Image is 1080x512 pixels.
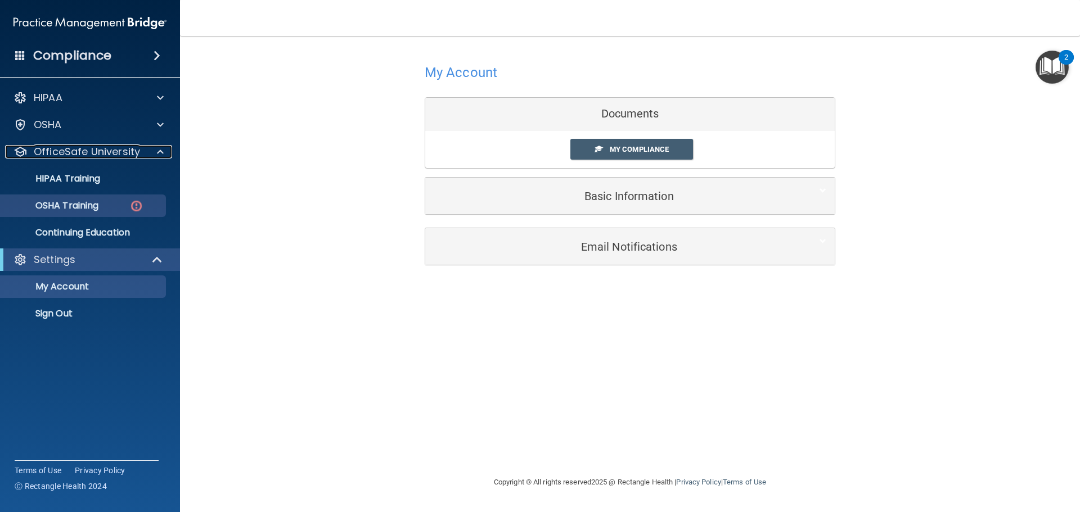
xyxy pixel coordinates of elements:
[425,65,497,80] h4: My Account
[75,465,125,476] a: Privacy Policy
[1024,434,1066,477] iframe: Drift Widget Chat Controller
[7,281,161,292] p: My Account
[1064,57,1068,72] div: 2
[434,183,826,209] a: Basic Information
[15,481,107,492] span: Ⓒ Rectangle Health 2024
[434,241,792,253] h5: Email Notifications
[434,190,792,202] h5: Basic Information
[425,98,835,130] div: Documents
[34,118,62,132] p: OSHA
[34,145,140,158] p: OfficeSafe University
[13,118,164,132] a: OSHA
[13,253,163,266] a: Settings
[15,465,61,476] a: Terms of Use
[7,200,98,211] p: OSHA Training
[34,253,75,266] p: Settings
[1036,51,1069,84] button: Open Resource Center, 2 new notifications
[7,227,161,238] p: Continuing Education
[33,48,111,64] h4: Compliance
[13,91,164,105] a: HIPAA
[7,173,100,184] p: HIPAA Training
[129,199,143,213] img: danger-circle.6113f641.png
[425,464,835,500] div: Copyright © All rights reserved 2025 @ Rectangle Health | |
[7,308,161,319] p: Sign Out
[13,12,166,34] img: PMB logo
[34,91,62,105] p: HIPAA
[434,234,826,259] a: Email Notifications
[610,145,669,153] span: My Compliance
[676,478,721,486] a: Privacy Policy
[723,478,766,486] a: Terms of Use
[13,145,164,158] a: OfficeSafe University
